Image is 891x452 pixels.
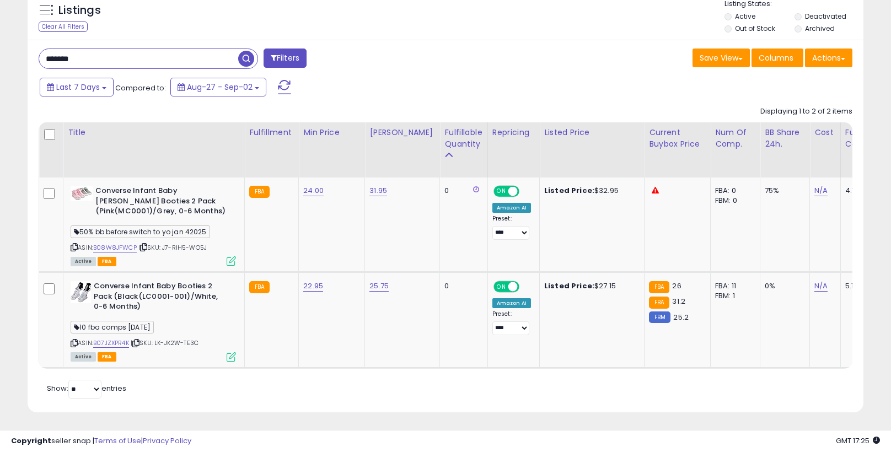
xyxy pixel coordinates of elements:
[115,83,166,93] span: Compared to:
[544,185,594,196] b: Listed Price:
[492,215,531,240] div: Preset:
[138,243,207,252] span: | SKU: J7-RIH5-WO5J
[814,281,828,292] a: N/A
[492,127,535,138] div: Repricing
[672,296,685,306] span: 31.2
[264,49,307,68] button: Filters
[143,435,191,446] a: Privacy Policy
[303,281,323,292] a: 22.95
[71,321,154,333] span: 10 fba comps [DATE]
[649,281,669,293] small: FBA
[249,186,270,198] small: FBA
[805,12,846,21] label: Deactivated
[495,187,508,196] span: ON
[98,257,116,266] span: FBA
[93,243,137,252] a: B08W8JFWCP
[187,82,253,93] span: Aug-27 - Sep-02
[544,281,594,291] b: Listed Price:
[693,49,750,67] button: Save View
[649,127,706,150] div: Current Buybox Price
[58,3,101,18] h5: Listings
[845,186,884,196] div: 4.15
[760,106,852,117] div: Displaying 1 to 2 of 2 items
[369,127,435,138] div: [PERSON_NAME]
[836,435,880,446] span: 2025-09-10 17:25 GMT
[544,186,636,196] div: $32.95
[805,49,852,67] button: Actions
[40,78,114,96] button: Last 7 Days
[47,383,126,394] span: Show: entries
[94,281,228,315] b: Converse Infant Baby Booties 2 Pack (Black(LC0001-001)/White, 0-6 Months)
[249,127,294,138] div: Fulfillment
[715,291,752,301] div: FBM: 1
[56,82,100,93] span: Last 7 Days
[369,185,387,196] a: 31.95
[71,257,96,266] span: All listings currently available for purchase on Amazon
[95,186,229,219] b: Converse Infant Baby [PERSON_NAME] Booties 2 Pack (Pink(MC0001)/Grey, 0-6 Months)
[444,281,479,291] div: 0
[39,21,88,32] div: Clear All Filters
[492,298,531,308] div: Amazon AI
[11,435,51,446] strong: Copyright
[673,312,689,322] span: 25.2
[249,281,270,293] small: FBA
[98,352,116,362] span: FBA
[71,225,210,238] span: 50% bb before switch to yo jan 42025
[94,435,141,446] a: Terms of Use
[492,310,531,335] div: Preset:
[814,185,828,196] a: N/A
[814,127,836,138] div: Cost
[649,311,670,323] small: FBM
[71,352,96,362] span: All listings currently available for purchase on Amazon
[765,127,805,150] div: BB Share 24h.
[444,186,479,196] div: 0
[735,24,775,33] label: Out of Stock
[131,338,198,347] span: | SKU: LK-JK2W-TE3C
[71,186,93,201] img: 418FxTDCJ4L._SL40_.jpg
[845,127,888,150] div: Fulfillment Cost
[93,338,129,348] a: B07JZXPR4K
[71,281,236,360] div: ASIN:
[735,12,755,21] label: Active
[544,281,636,291] div: $27.15
[715,196,752,206] div: FBM: 0
[752,49,803,67] button: Columns
[544,127,640,138] div: Listed Price
[369,281,389,292] a: 25.75
[71,186,236,265] div: ASIN:
[71,281,91,303] img: 41j0lqctj6L._SL40_.jpg
[11,436,191,446] div: seller snap | |
[805,24,835,33] label: Archived
[672,281,681,291] span: 26
[303,127,360,138] div: Min Price
[759,52,793,63] span: Columns
[517,282,535,292] span: OFF
[492,203,531,213] div: Amazon AI
[68,127,240,138] div: Title
[715,186,752,196] div: FBA: 0
[517,187,535,196] span: OFF
[845,281,884,291] div: 5.12
[495,282,508,292] span: ON
[765,281,801,291] div: 0%
[715,127,755,150] div: Num of Comp.
[444,127,482,150] div: Fulfillable Quantity
[303,185,324,196] a: 24.00
[765,186,801,196] div: 75%
[170,78,266,96] button: Aug-27 - Sep-02
[649,297,669,309] small: FBA
[715,281,752,291] div: FBA: 11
